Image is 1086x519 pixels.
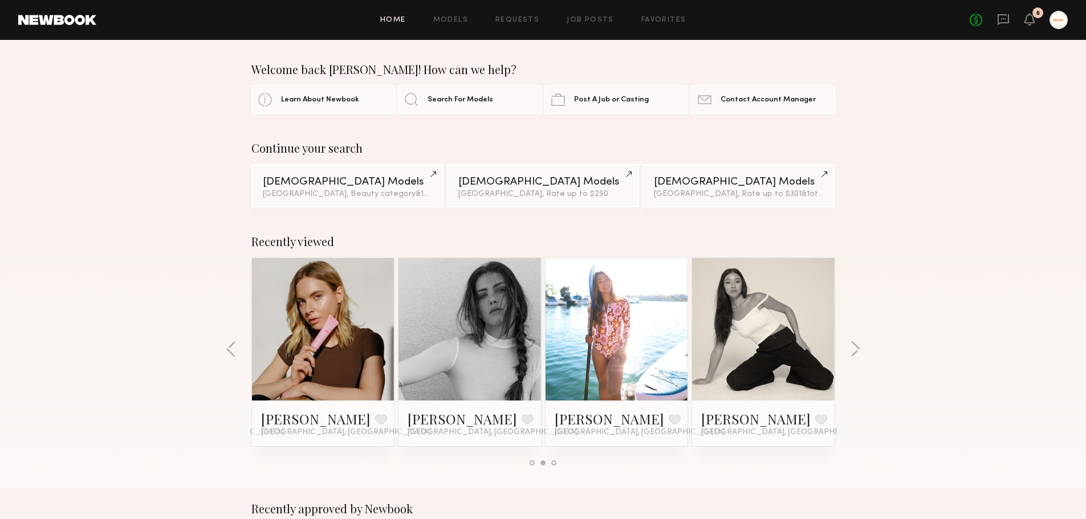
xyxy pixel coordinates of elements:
[555,428,725,437] span: [GEOGRAPHIC_DATA], [GEOGRAPHIC_DATA]
[458,177,628,187] div: [DEMOGRAPHIC_DATA] Models
[721,96,816,104] span: Contact Account Manager
[263,177,432,187] div: [DEMOGRAPHIC_DATA] Models
[408,428,577,437] span: [GEOGRAPHIC_DATA], [GEOGRAPHIC_DATA]
[555,410,664,428] a: [PERSON_NAME]
[567,17,614,24] a: Job Posts
[261,410,371,428] a: [PERSON_NAME]
[574,96,649,104] span: Post A Job or Casting
[380,17,406,24] a: Home
[701,428,871,437] span: [GEOGRAPHIC_DATA], [GEOGRAPHIC_DATA]
[642,164,835,207] a: [DEMOGRAPHIC_DATA] Models[GEOGRAPHIC_DATA], Rate up to $301&1other filter
[691,85,835,114] a: Contact Account Manager
[458,190,628,198] div: [GEOGRAPHIC_DATA], Rate up to $290
[416,190,465,198] span: & 1 other filter
[654,190,823,198] div: [GEOGRAPHIC_DATA], Rate up to $301
[251,502,835,516] div: Recently approved by Newbook
[495,17,539,24] a: Requests
[398,85,542,114] a: Search For Models
[428,96,493,104] span: Search For Models
[701,410,811,428] a: [PERSON_NAME]
[433,17,468,24] a: Models
[654,177,823,187] div: [DEMOGRAPHIC_DATA] Models
[641,17,686,24] a: Favorites
[544,85,688,114] a: Post A Job or Casting
[261,428,431,437] span: [GEOGRAPHIC_DATA], [GEOGRAPHIC_DATA]
[251,164,444,207] a: [DEMOGRAPHIC_DATA] Models[GEOGRAPHIC_DATA], Beauty category&1other filter
[263,190,432,198] div: [GEOGRAPHIC_DATA], Beauty category
[251,85,395,114] a: Learn About Newbook
[802,190,851,198] span: & 1 other filter
[251,235,835,248] div: Recently viewed
[281,96,359,104] span: Learn About Newbook
[447,164,639,207] a: [DEMOGRAPHIC_DATA] Models[GEOGRAPHIC_DATA], Rate up to $290
[251,63,835,76] div: Welcome back [PERSON_NAME]! How can we help?
[251,141,835,155] div: Continue your search
[408,410,517,428] a: [PERSON_NAME]
[1036,10,1040,17] div: 8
